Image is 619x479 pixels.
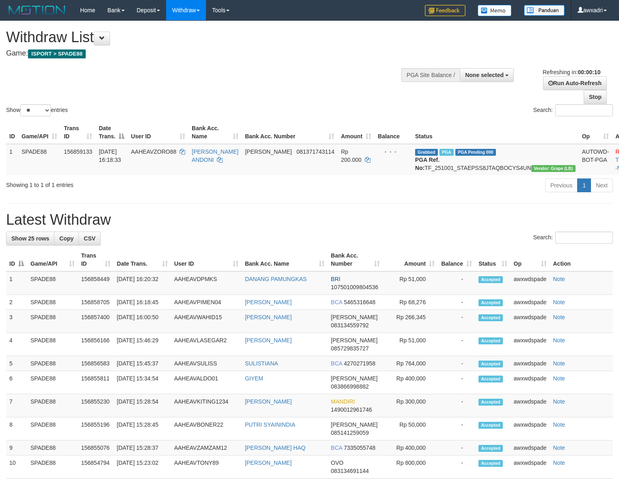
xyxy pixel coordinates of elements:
[511,356,550,371] td: awxwdspade
[438,394,475,417] td: -
[455,149,496,156] span: PGA Pending
[401,68,460,82] div: PGA Site Balance /
[331,398,355,405] span: MANDIRI
[328,248,383,271] th: Bank Acc. Number: activate to sort column ascending
[6,104,68,116] label: Show entries
[78,455,114,479] td: 156854794
[245,299,292,305] a: [PERSON_NAME]
[383,356,438,371] td: Rp 764,000
[533,104,613,116] label: Search:
[378,148,409,156] div: - - -
[478,337,503,344] span: Accepted
[242,121,338,144] th: Bank Acc. Number: activate to sort column ascending
[524,5,565,16] img: panduan.png
[27,248,78,271] th: Game/API: activate to sort column ascending
[591,178,613,192] a: Next
[331,460,344,466] span: OVO
[511,371,550,394] td: awxwdspade
[383,371,438,394] td: Rp 400,000
[383,417,438,440] td: Rp 50,000
[6,49,405,58] h4: Game:
[78,232,101,245] a: CSV
[383,333,438,356] td: Rp 51,000
[6,310,27,333] td: 3
[579,121,613,144] th: Op: activate to sort column ascending
[412,144,579,175] td: TF_251001_STAEPSS8JTAQBOCYS4UN
[553,276,565,282] a: Note
[577,178,591,192] a: 1
[171,371,242,394] td: AAHEAVALDO01
[114,371,171,394] td: [DATE] 15:34:54
[114,440,171,455] td: [DATE] 15:28:37
[438,417,475,440] td: -
[478,276,503,283] span: Accepted
[245,421,295,428] a: PUTRI SYAININDIA
[171,440,242,455] td: AAHEAVZAMZAM12
[78,417,114,440] td: 156855196
[553,337,565,344] a: Note
[171,271,242,295] td: AAHEAVDPMKS
[331,360,342,367] span: BCA
[171,295,242,310] td: AAHEAVPIMEN04
[78,295,114,310] td: 156858705
[331,468,369,474] span: Copy 083134691144 to clipboard
[511,295,550,310] td: awxwdspade
[511,455,550,479] td: awxwdspade
[415,149,438,156] span: Grabbed
[438,440,475,455] td: -
[6,333,27,356] td: 4
[6,248,27,271] th: ID: activate to sort column descending
[478,376,503,382] span: Accepted
[192,148,238,163] a: [PERSON_NAME] ANDONI
[553,460,565,466] a: Note
[6,178,252,189] div: Showing 1 to 1 of 1 entries
[245,337,292,344] a: [PERSON_NAME]
[242,248,328,271] th: Bank Acc. Name: activate to sort column ascending
[478,5,512,16] img: Button%20Memo.svg
[438,271,475,295] td: -
[27,371,78,394] td: SPADE88
[331,406,372,413] span: Copy 1490012961746 to clipboard
[331,322,369,329] span: Copy 083134559792 to clipboard
[412,121,579,144] th: Status
[511,248,550,271] th: Op: activate to sort column ascending
[553,375,565,382] a: Note
[171,417,242,440] td: AAHEAVBONER22
[555,104,613,116] input: Search:
[78,371,114,394] td: 156855811
[171,248,242,271] th: User ID: activate to sort column ascending
[27,455,78,479] td: SPADE88
[245,460,292,466] a: [PERSON_NAME]
[533,232,613,244] label: Search:
[245,360,278,367] a: SULISTIANA
[511,310,550,333] td: awxwdspade
[128,121,188,144] th: User ID: activate to sort column ascending
[550,248,613,271] th: Action
[6,121,18,144] th: ID
[475,248,510,271] th: Status: activate to sort column ascending
[331,375,378,382] span: [PERSON_NAME]
[331,421,378,428] span: [PERSON_NAME]
[6,455,27,479] td: 10
[84,235,95,242] span: CSV
[6,440,27,455] td: 9
[511,394,550,417] td: awxwdspade
[331,445,342,451] span: BCA
[511,417,550,440] td: awxwdspade
[344,445,375,451] span: Copy 7335055748 to clipboard
[478,460,503,467] span: Accepted
[27,310,78,333] td: SPADE88
[553,299,565,305] a: Note
[553,360,565,367] a: Note
[478,361,503,367] span: Accepted
[188,121,242,144] th: Bank Acc. Name: activate to sort column ascending
[338,121,374,144] th: Amount: activate to sort column ascending
[579,144,613,175] td: AUTOWD-BOT-PGA
[465,72,504,78] span: None selected
[584,90,607,104] a: Stop
[6,212,613,228] h1: Latest Withdraw
[78,440,114,455] td: 156855076
[543,69,600,75] span: Refreshing in:
[245,314,292,320] a: [PERSON_NAME]
[383,310,438,333] td: Rp 266,345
